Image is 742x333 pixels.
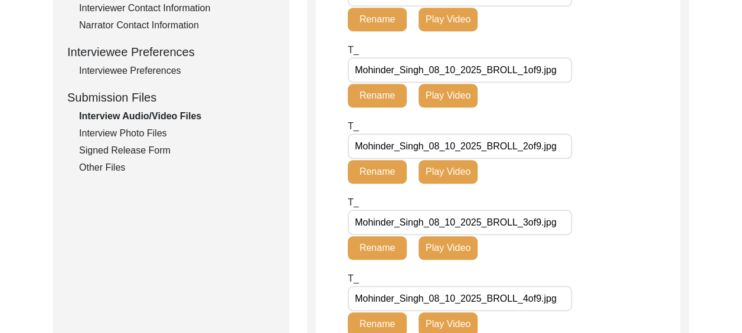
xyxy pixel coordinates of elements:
[348,121,359,131] span: T_
[348,45,359,55] span: T_
[67,43,275,61] div: Interviewee Preferences
[79,1,275,15] div: Interviewer Contact Information
[419,84,478,107] button: Play Video
[419,236,478,260] button: Play Video
[348,197,359,207] span: T_
[79,18,275,32] div: Narrator Contact Information
[348,236,407,260] button: Rename
[348,84,407,107] button: Rename
[79,126,275,141] div: Interview Photo Files
[79,109,275,123] div: Interview Audio/Video Files
[348,160,407,184] button: Rename
[348,8,407,31] button: Rename
[79,64,275,78] div: Interviewee Preferences
[419,8,478,31] button: Play Video
[348,273,359,283] span: T_
[79,143,275,158] div: Signed Release Form
[67,89,275,106] div: Submission Files
[419,160,478,184] button: Play Video
[79,161,275,175] div: Other Files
